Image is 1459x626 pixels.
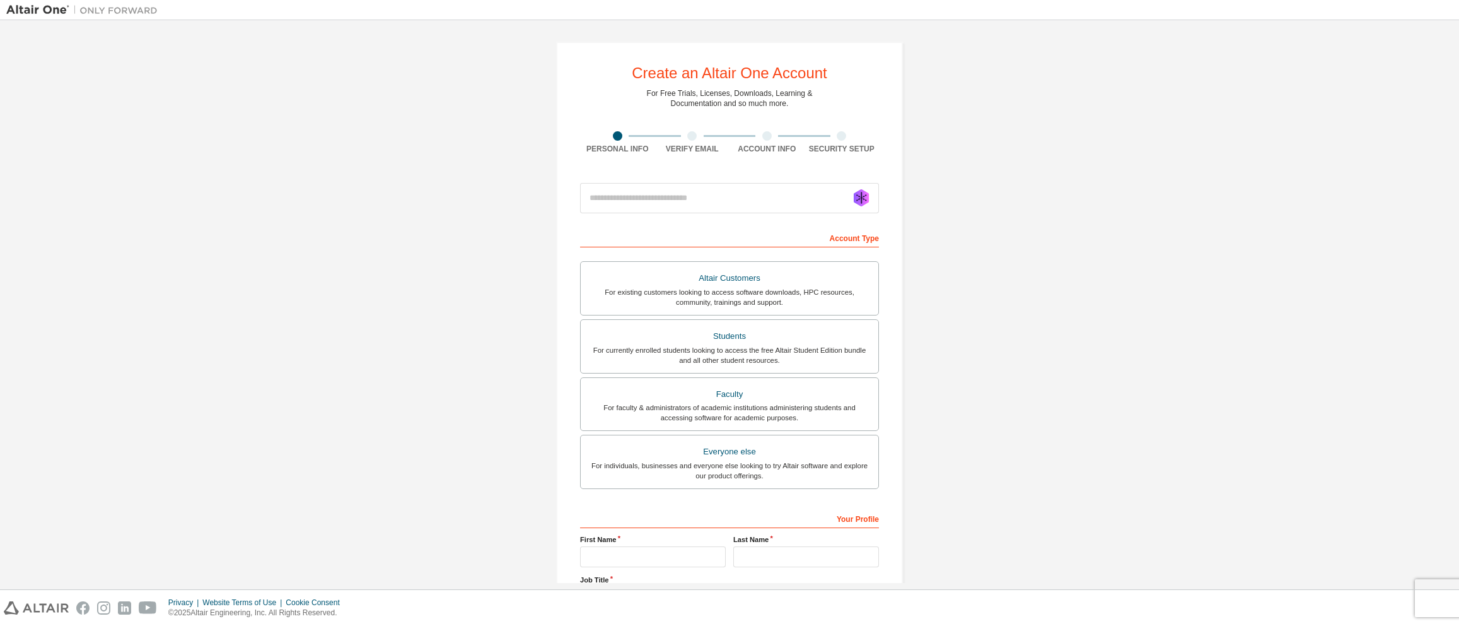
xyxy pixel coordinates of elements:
div: Privacy [168,598,202,608]
div: Create an Altair One Account [632,66,827,81]
img: facebook.svg [76,601,90,615]
img: linkedin.svg [118,601,131,615]
div: Students [588,328,871,345]
img: altair_logo.svg [4,601,69,615]
img: instagram.svg [97,601,110,615]
div: Account Info [730,144,805,154]
div: Website Terms of Use [202,598,286,608]
div: Cookie Consent [286,598,347,608]
div: Personal Info [580,144,655,154]
div: Your Profile [580,508,879,528]
div: For existing customers looking to access software downloads, HPC resources, community, trainings ... [588,287,871,307]
div: For currently enrolled students looking to access the free Altair Student Edition bundle and all ... [588,345,871,365]
label: Last Name [733,534,879,545]
div: For individuals, businesses and everyone else looking to try Altair software and explore our prod... [588,461,871,481]
div: Faculty [588,386,871,403]
div: Altair Customers [588,269,871,287]
img: youtube.svg [139,601,157,615]
div: Account Type [580,227,879,247]
label: Job Title [580,575,879,585]
div: Everyone else [588,443,871,461]
p: © 2025 Altair Engineering, Inc. All Rights Reserved. [168,608,347,618]
label: First Name [580,534,726,545]
div: For faculty & administrators of academic institutions administering students and accessing softwa... [588,403,871,423]
div: Verify Email [655,144,730,154]
div: Security Setup [805,144,880,154]
img: Altair One [6,4,164,16]
div: For Free Trials, Licenses, Downloads, Learning & Documentation and so much more. [647,88,813,109]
